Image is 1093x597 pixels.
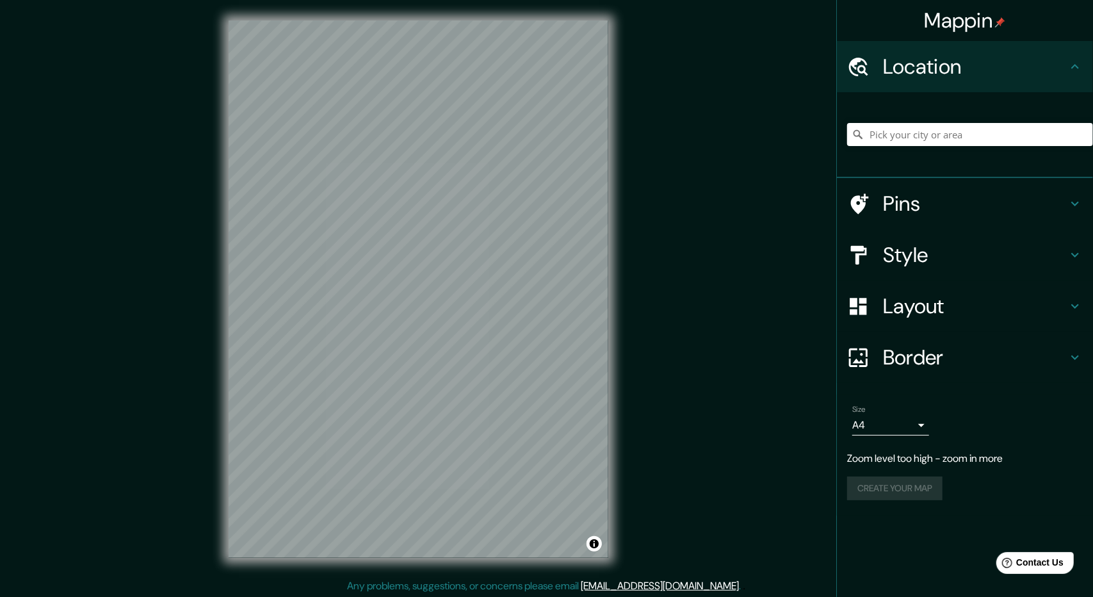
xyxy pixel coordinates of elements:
iframe: Help widget launcher [979,547,1079,583]
div: Layout [837,281,1093,332]
div: A4 [852,415,929,436]
h4: Border [883,345,1067,370]
input: Pick your city or area [847,123,1093,146]
button: Toggle attribution [587,536,602,552]
div: . [743,578,746,594]
h4: Style [883,242,1067,268]
h4: Pins [883,191,1067,217]
p: Any problems, suggestions, or concerns please email . [348,578,741,594]
h4: Layout [883,293,1067,319]
p: Zoom level too high - zoom in more [847,451,1083,466]
h4: Location [883,54,1067,79]
label: Size [852,404,866,415]
div: Style [837,229,1093,281]
div: Location [837,41,1093,92]
div: Border [837,332,1093,383]
h4: Mappin [925,8,1006,33]
img: pin-icon.png [995,17,1005,28]
div: . [741,578,743,594]
div: Pins [837,178,1093,229]
canvas: Map [229,20,608,558]
a: [EMAIL_ADDRESS][DOMAIN_NAME] [581,579,740,593]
